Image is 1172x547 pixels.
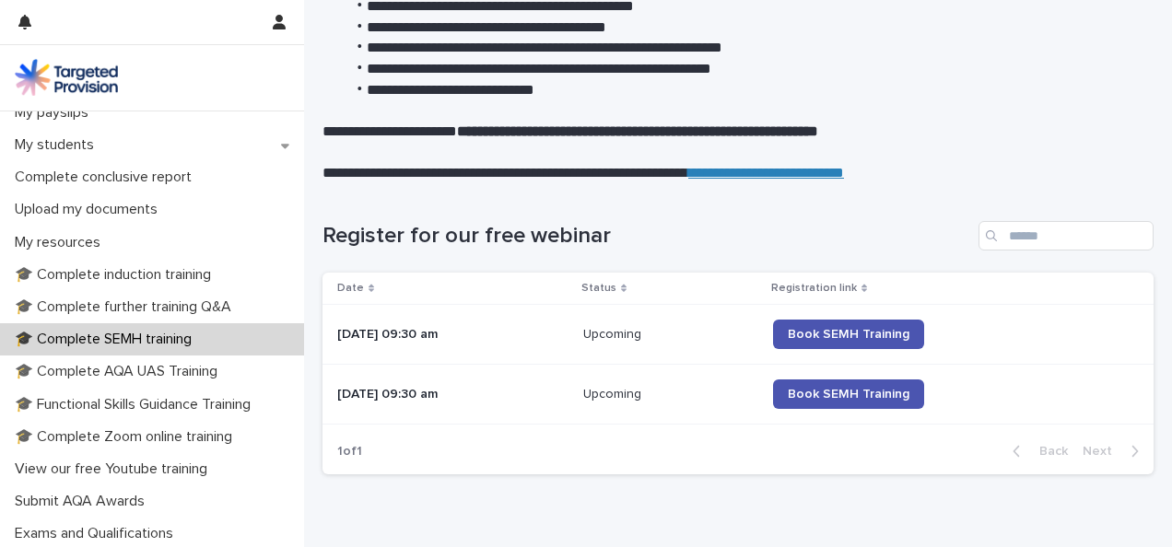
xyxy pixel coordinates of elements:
[1075,443,1154,460] button: Next
[322,429,377,474] p: 1 of 1
[771,278,857,298] p: Registration link
[337,327,568,343] p: [DATE] 09:30 am
[7,169,206,186] p: Complete conclusive report
[1028,445,1068,458] span: Back
[773,320,924,349] a: Book SEMH Training
[322,305,1154,365] tr: [DATE] 09:30 amUpcomingUpcoming Book SEMH Training
[7,331,206,348] p: 🎓 Complete SEMH training
[7,201,172,218] p: Upload my documents
[788,328,909,341] span: Book SEMH Training
[15,59,118,96] img: M5nRWzHhSzIhMunXDL62
[7,396,265,413] p: 🎓 Functional Skills Guidance Training
[7,298,246,316] p: 🎓 Complete further training Q&A
[583,383,645,402] p: Upcoming
[583,323,645,343] p: Upcoming
[7,428,247,446] p: 🎓 Complete Zoom online training
[322,223,971,250] h1: Register for our free webinar
[7,136,109,154] p: My students
[337,278,364,298] p: Date
[773,379,924,409] a: Book SEMH Training
[7,493,159,510] p: Submit AQA Awards
[7,266,226,284] p: 🎓 Complete induction training
[7,104,103,122] p: My payslips
[337,387,568,402] p: [DATE] 09:30 am
[7,460,222,478] p: View our free Youtube training
[979,221,1154,250] input: Search
[581,278,616,298] p: Status
[7,234,115,251] p: My resources
[322,365,1154,425] tr: [DATE] 09:30 amUpcomingUpcoming Book SEMH Training
[788,388,909,401] span: Book SEMH Training
[7,525,188,542] p: Exams and Qualifications
[7,363,232,380] p: 🎓 Complete AQA UAS Training
[998,443,1075,460] button: Back
[1083,445,1123,458] span: Next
